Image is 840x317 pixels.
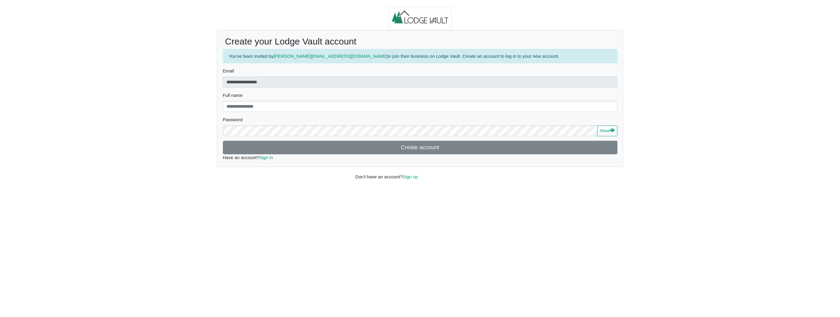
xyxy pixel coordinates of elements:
[273,54,387,59] a: [PERSON_NAME][EMAIL_ADDRESS][DOMAIN_NAME]
[223,68,617,75] label: Email
[223,49,617,63] div: You've been invited by to join their business on Lodge Vault. Create an account to log in to your...
[223,141,617,154] button: Create account
[389,7,452,30] img: logo.2b93711c.jpg
[223,92,617,99] label: Full name
[403,174,418,179] a: Sign up
[610,128,615,133] svg: eye fill
[223,116,617,123] label: Password
[217,30,623,167] div: Have an account?
[259,155,273,160] a: Sign in
[351,167,489,180] div: Don't have an account?
[597,125,617,136] button: Showeye fill
[225,36,615,47] h2: Create your Lodge Vault account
